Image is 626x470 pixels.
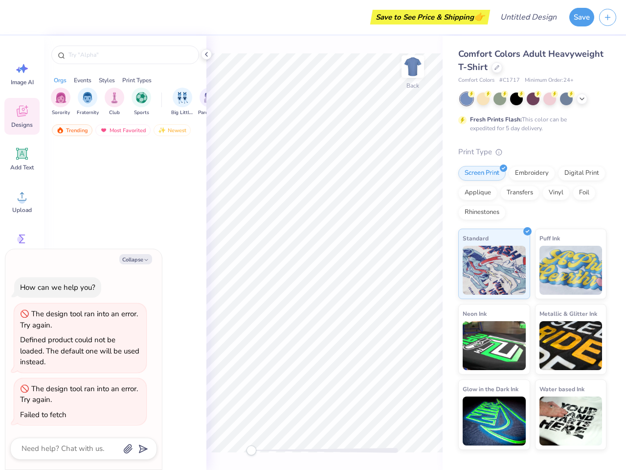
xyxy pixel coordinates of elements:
[109,109,120,117] span: Club
[569,8,594,26] button: Save
[158,127,166,134] img: newest.gif
[463,308,487,319] span: Neon Ink
[134,109,149,117] span: Sports
[539,233,560,243] span: Puff Ink
[82,92,93,103] img: Fraternity Image
[51,88,70,117] button: filter button
[122,76,152,85] div: Print Types
[20,335,139,367] div: Defined product could not be loaded. The default one will be used instead.
[100,127,108,134] img: most_fav.gif
[500,186,539,200] div: Transfers
[105,88,124,117] div: filter for Club
[109,92,120,103] img: Club Image
[458,146,606,158] div: Print Type
[458,186,497,200] div: Applique
[573,186,596,200] div: Foil
[204,92,215,103] img: Parent's Weekend Image
[95,124,151,136] div: Most Favorited
[458,205,506,220] div: Rhinestones
[198,88,221,117] button: filter button
[474,11,485,23] span: 👉
[77,109,99,117] span: Fraternity
[406,81,419,90] div: Back
[539,308,597,319] span: Metallic & Glitter Ink
[542,186,570,200] div: Vinyl
[136,92,147,103] img: Sports Image
[20,384,138,405] div: The design tool ran into an error. Try again.
[20,282,95,292] div: How can we help you?
[77,88,99,117] button: filter button
[12,206,32,214] span: Upload
[403,57,423,76] img: Back
[132,88,151,117] button: filter button
[463,246,526,295] img: Standard
[492,7,564,27] input: Untitled Design
[105,88,124,117] button: filter button
[539,321,603,370] img: Metallic & Glitter Ink
[458,48,604,73] span: Comfort Colors Adult Heavyweight T-Shirt
[463,384,518,394] span: Glow in the Dark Ink
[509,166,555,181] div: Embroidery
[246,446,256,455] div: Accessibility label
[525,76,574,85] span: Minimum Order: 24 +
[20,309,138,330] div: The design tool ran into an error. Try again.
[558,166,605,181] div: Digital Print
[470,115,590,133] div: This color can be expedited for 5 day delivery.
[154,124,191,136] div: Newest
[171,88,194,117] button: filter button
[20,410,67,420] div: Failed to fetch
[198,109,221,117] span: Parent's Weekend
[52,109,70,117] span: Sorority
[177,92,188,103] img: Big Little Reveal Image
[198,88,221,117] div: filter for Parent's Weekend
[171,88,194,117] div: filter for Big Little Reveal
[463,233,489,243] span: Standard
[52,124,92,136] div: Trending
[77,88,99,117] div: filter for Fraternity
[54,76,67,85] div: Orgs
[51,88,70,117] div: filter for Sorority
[10,164,34,171] span: Add Text
[99,76,115,85] div: Styles
[539,246,603,295] img: Puff Ink
[171,109,194,117] span: Big Little Reveal
[119,254,152,264] button: Collapse
[463,321,526,370] img: Neon Ink
[74,76,91,85] div: Events
[55,92,67,103] img: Sorority Image
[539,397,603,446] img: Water based Ink
[11,121,33,129] span: Designs
[373,10,488,24] div: Save to See Price & Shipping
[67,50,193,60] input: Try "Alpha"
[132,88,151,117] div: filter for Sports
[463,397,526,446] img: Glow in the Dark Ink
[539,384,584,394] span: Water based Ink
[470,116,522,123] strong: Fresh Prints Flash:
[56,127,64,134] img: trending.gif
[458,166,506,181] div: Screen Print
[11,78,34,86] span: Image AI
[499,76,520,85] span: # C1717
[458,76,494,85] span: Comfort Colors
